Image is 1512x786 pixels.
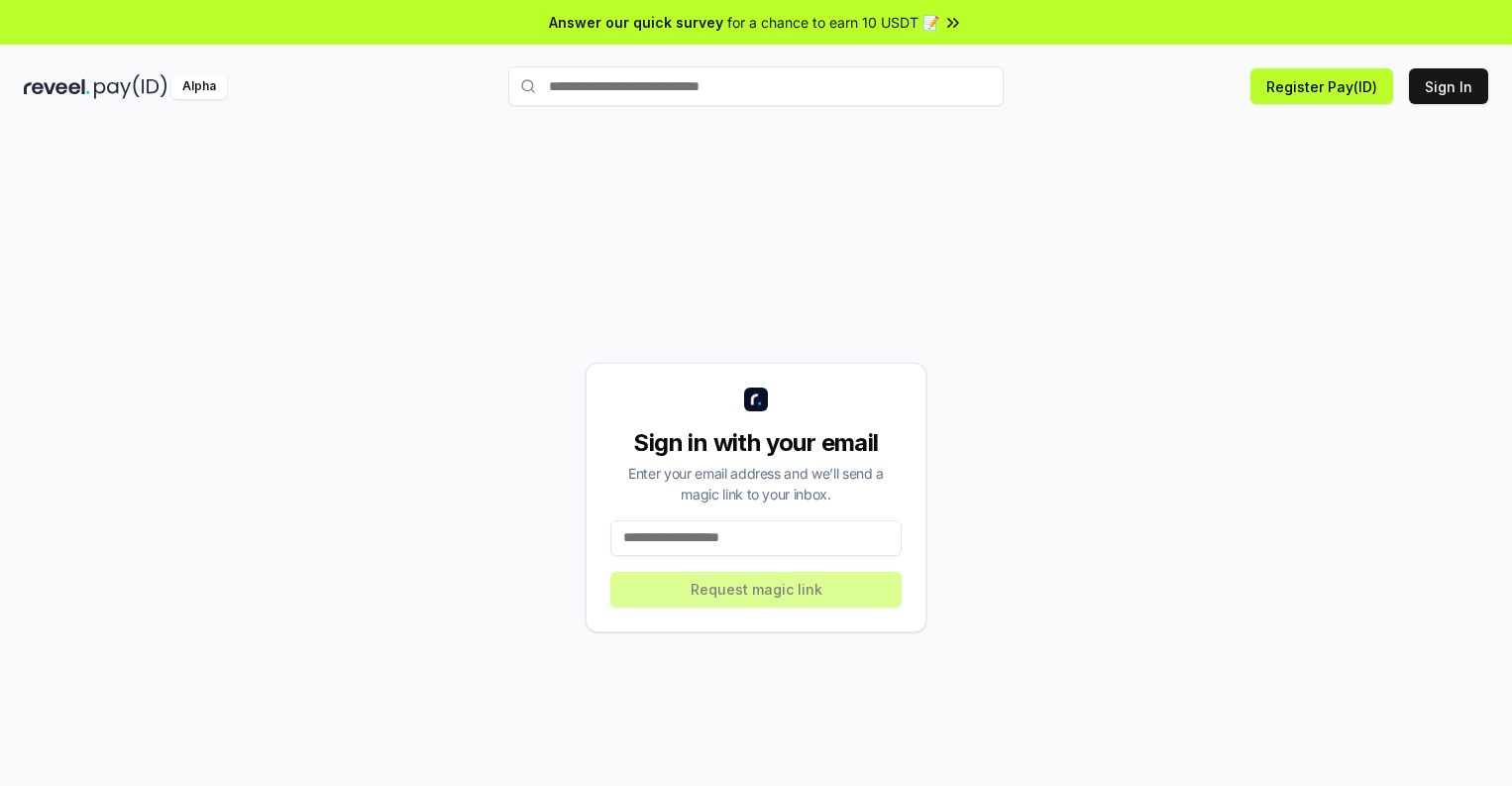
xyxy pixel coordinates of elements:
button: Sign In [1409,68,1488,104]
img: logo_small [744,388,768,411]
div: Alpha [171,74,227,99]
div: Enter your email address and we’ll send a magic link to your inbox. [610,463,902,505]
span: for a chance to earn 10 USDT 📝 [727,12,939,33]
img: pay_id [94,74,167,99]
img: reveel_dark [24,74,90,99]
button: Register Pay(ID) [1250,68,1393,104]
span: Answer our quick survey [549,12,723,33]
div: Sign in with your email [610,427,902,459]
